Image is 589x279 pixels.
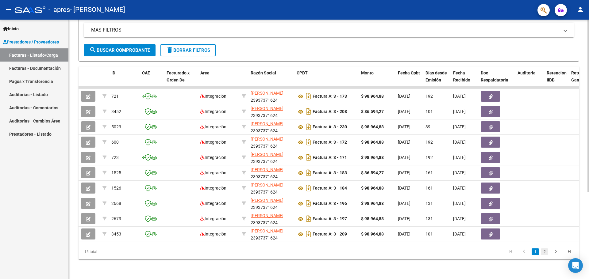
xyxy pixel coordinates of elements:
a: go to next page [550,248,562,255]
span: 3452 [111,109,121,114]
span: Integración [200,232,226,236]
datatable-header-cell: Días desde Emisión [423,66,451,93]
span: Integración [200,155,226,160]
span: [DATE] [453,140,466,145]
strong: $ 86.594,27 [361,170,384,175]
i: Descargar documento [305,107,313,116]
div: 23937371624 [251,182,292,194]
strong: Factura A: 3 - 197 [313,217,347,221]
datatable-header-cell: Auditoria [515,66,544,93]
span: [PERSON_NAME] [251,228,283,233]
i: Descargar documento [305,137,313,147]
span: Días desde Emisión [425,70,447,82]
mat-icon: menu [5,6,12,13]
a: go to previous page [518,248,530,255]
strong: $ 86.594,27 [361,109,384,114]
div: 23937371624 [251,136,292,149]
span: 39 [425,124,430,129]
span: 1525 [111,170,121,175]
span: [DATE] [453,170,466,175]
strong: Factura A: 3 - 183 [313,171,347,175]
span: 721 [111,94,119,99]
a: 2 [541,248,548,255]
button: Buscar Comprobante [84,44,156,56]
a: 1 [532,248,539,255]
i: Descargar documento [305,229,313,239]
datatable-header-cell: Area [198,66,239,93]
i: Descargar documento [305,198,313,208]
strong: Factura A: 3 - 184 [313,186,347,191]
span: Integración [200,109,226,114]
strong: $ 98.964,88 [361,140,384,145]
strong: Factura A: 3 - 209 [313,232,347,237]
strong: $ 98.964,88 [361,216,384,221]
div: 23937371624 [251,151,292,164]
div: Open Intercom Messenger [568,258,583,273]
span: Monto [361,70,374,75]
span: Fecha Recibido [453,70,470,82]
span: 161 [425,170,433,175]
span: 192 [425,140,433,145]
datatable-header-cell: Monto [359,66,395,93]
span: Integración [200,186,226,190]
span: Integración [200,201,226,206]
datatable-header-cell: Fecha Recibido [451,66,478,93]
div: 23937371624 [251,166,292,179]
span: Razón Social [251,70,276,75]
span: [DATE] [398,216,410,221]
span: 131 [425,201,433,206]
strong: $ 98.964,88 [361,94,384,99]
span: [DATE] [398,186,410,190]
div: 23937371624 [251,105,292,118]
li: page 1 [531,247,540,257]
span: 2668 [111,201,121,206]
strong: Factura A: 3 - 230 [313,125,347,130]
strong: $ 98.964,88 [361,201,384,206]
span: [DATE] [453,232,466,236]
strong: $ 98.964,88 [361,124,384,129]
span: 192 [425,94,433,99]
span: Area [200,70,210,75]
span: ID [111,70,115,75]
span: [DATE] [453,216,466,221]
span: CAE [142,70,150,75]
span: [DATE] [453,201,466,206]
datatable-header-cell: CAE [140,66,164,93]
div: 23937371624 [251,197,292,210]
span: [PERSON_NAME] [251,152,283,157]
datatable-header-cell: Facturado x Orden De [164,66,198,93]
span: Integración [200,216,226,221]
span: 2673 [111,216,121,221]
span: Integración [200,124,226,129]
span: Inicio [3,25,19,32]
span: Prestadores / Proveedores [3,39,59,45]
li: page 2 [540,247,549,257]
strong: Factura A: 3 - 196 [313,201,347,206]
span: Retencion IIBB [547,70,567,82]
i: Descargar documento [305,153,313,162]
strong: Factura A: 3 - 173 [313,94,347,99]
span: 101 [425,232,433,236]
span: [PERSON_NAME] [251,106,283,111]
mat-icon: search [89,46,97,54]
span: [DATE] [398,155,410,160]
span: [DATE] [453,94,466,99]
div: 23937371624 [251,212,292,225]
span: 600 [111,140,119,145]
span: 5023 [111,124,121,129]
span: Borrar Filtros [166,47,210,53]
span: Integración [200,140,226,145]
span: 192 [425,155,433,160]
div: 23937371624 [251,90,292,103]
span: [DATE] [398,124,410,129]
span: [PERSON_NAME] [251,137,283,141]
datatable-header-cell: Fecha Cpbt [395,66,423,93]
span: [DATE] [398,140,410,145]
span: Auditoria [518,70,536,75]
mat-expansion-panel-header: MAS FILTROS [84,23,574,37]
datatable-header-cell: CPBT [294,66,359,93]
div: 15 total [79,244,178,259]
i: Descargar documento [305,183,313,193]
span: [DATE] [453,186,466,190]
div: 23937371624 [251,120,292,133]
